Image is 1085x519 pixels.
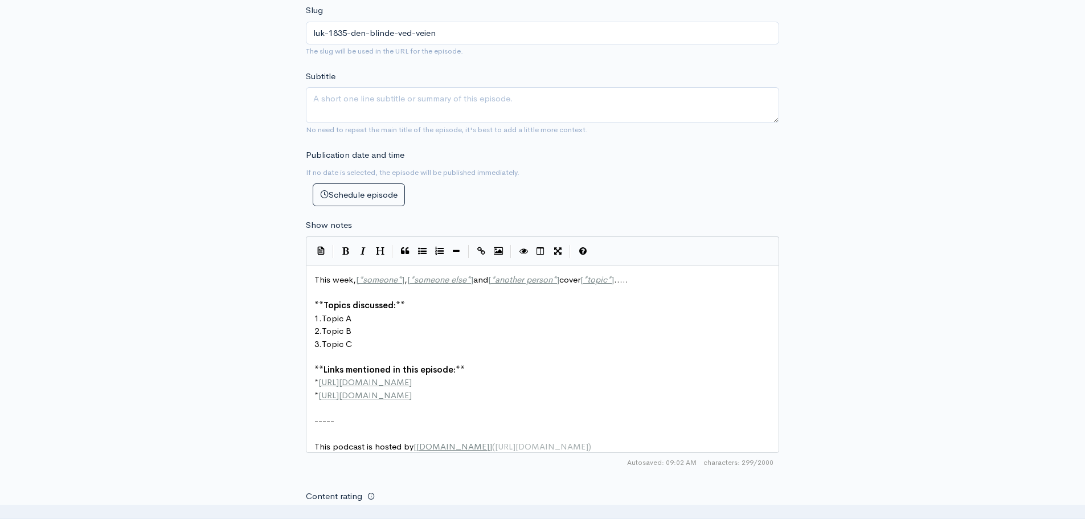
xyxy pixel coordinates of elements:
[510,245,511,258] i: |
[306,70,335,83] label: Subtitle
[495,441,588,452] span: [URL][DOMAIN_NAME]
[492,441,495,452] span: (
[318,377,412,387] span: [URL][DOMAIN_NAME]
[416,441,489,452] span: [DOMAIN_NAME]
[354,243,371,260] button: Italic
[324,364,456,375] span: Links mentioned in this episode:
[306,46,463,56] small: The slug will be used in the URL for the episode.
[306,4,323,17] label: Slug
[306,485,362,508] label: Content rating
[413,243,431,260] button: Generic List
[396,243,413,260] button: Quote
[490,243,507,260] button: Insert Image
[570,245,571,258] i: |
[306,167,519,177] small: If no date is selected, the episode will be published immediately.
[324,300,396,310] span: Topics discussed:
[322,313,351,324] span: Topic A
[488,274,491,285] span: [
[495,274,552,285] span: another person
[392,245,393,258] i: |
[322,325,351,336] span: Topic B
[306,219,352,232] label: Show notes
[489,441,492,452] span: ]
[314,415,334,426] span: -----
[402,274,404,285] span: ]
[703,457,773,468] span: 299/2000
[306,149,404,162] label: Publication date and time
[431,243,448,260] button: Numbered List
[468,245,469,258] i: |
[580,274,583,285] span: [
[313,183,405,207] button: Schedule episode
[588,441,591,452] span: )
[407,274,410,285] span: [
[611,274,614,285] span: ]
[318,390,412,401] span: [URL][DOMAIN_NAME]
[333,245,334,258] i: |
[314,274,628,285] span: This week, , and cover .....
[556,274,559,285] span: ]
[306,22,779,45] input: title-of-episode
[414,274,466,285] span: someone else
[306,125,588,134] small: No need to repeat the main title of the episode, it's best to add a little more context.
[515,243,532,260] button: Toggle Preview
[470,274,473,285] span: ]
[314,325,322,336] span: 2.
[473,243,490,260] button: Create Link
[587,274,607,285] span: topic
[413,441,416,452] span: [
[371,243,388,260] button: Heading
[314,313,322,324] span: 1.
[356,274,359,285] span: [
[448,243,465,260] button: Insert Horizontal Line
[549,243,566,260] button: Toggle Fullscreen
[363,274,398,285] span: someone
[532,243,549,260] button: Toggle Side by Side
[322,338,352,349] span: Topic C
[627,457,697,468] span: Autosaved: 09:02 AM
[312,242,329,259] button: Insert Show Notes Template
[337,243,354,260] button: Bold
[314,338,322,349] span: 3.
[574,243,591,260] button: Markdown Guide
[314,441,591,452] span: This podcast is hosted by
